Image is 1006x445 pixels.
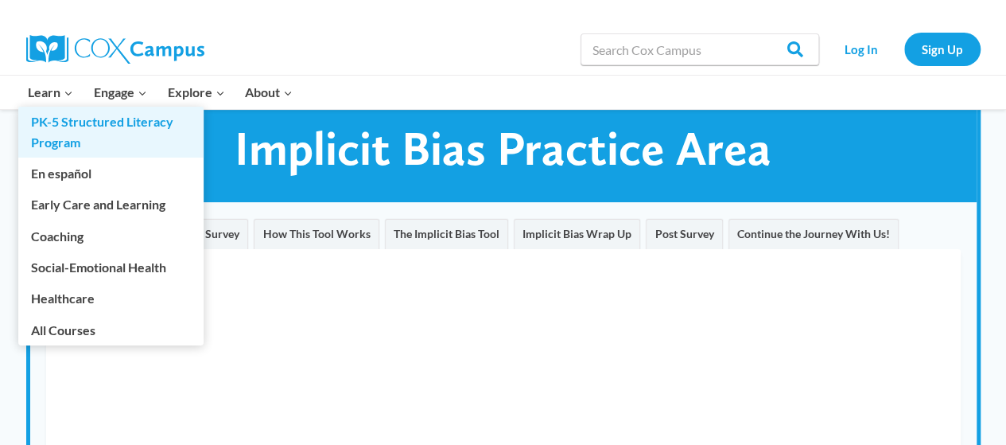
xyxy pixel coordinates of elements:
[384,218,509,251] a: The Implicit Bias Tool
[827,33,896,65] a: Log In
[18,252,204,283] a: Social-Emotional Health
[728,218,899,251] a: Continue the Journey With Us!
[18,221,204,251] a: Coaching
[18,189,204,220] a: Early Care and Learning
[18,158,204,189] a: En español
[645,218,723,251] a: Post Survey
[513,218,641,251] a: Implicit Bias Wrap Up
[157,76,235,109] button: Child menu of Explore
[235,119,771,177] span: Implicit Bias Practice Area
[904,33,981,65] a: Sign Up
[522,227,631,240] span: Implicit Bias Wrap Up
[581,33,819,65] input: Search Cox Campus
[827,33,981,65] nav: Secondary Navigation
[84,76,157,109] button: Child menu of Engage
[176,218,249,251] a: Pre Survey
[737,227,890,240] span: Continue the Journey With Us!
[18,76,84,109] button: Child menu of Learn
[394,227,499,240] span: The Implicit Bias Tool
[26,35,204,64] img: Cox Campus
[18,314,204,345] a: All Courses
[185,227,239,240] span: Pre Survey
[235,76,303,109] button: Child menu of About
[18,283,204,314] a: Healthcare
[262,227,370,240] span: How This Tool Works
[253,218,379,251] a: How This Tool Works
[655,227,714,240] span: Post Survey
[18,107,204,158] a: PK-5 Structured Literacy Program
[18,76,303,109] nav: Primary Navigation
